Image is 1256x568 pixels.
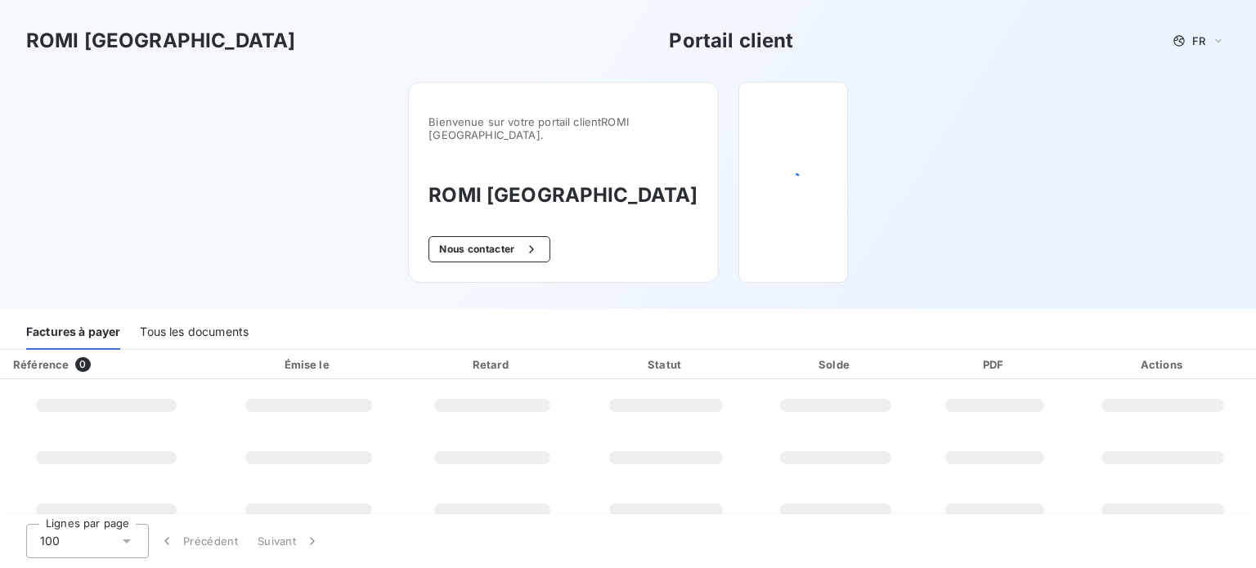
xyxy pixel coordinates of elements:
[1192,34,1205,47] span: FR
[40,533,60,549] span: 100
[756,356,917,373] div: Solde
[13,358,69,371] div: Référence
[922,356,1066,373] div: PDF
[216,356,401,373] div: Émise le
[583,356,748,373] div: Statut
[407,356,576,373] div: Retard
[149,524,248,558] button: Précédent
[669,26,793,56] h3: Portail client
[1074,356,1253,373] div: Actions
[26,26,295,56] h3: ROMI [GEOGRAPHIC_DATA]
[428,115,698,141] span: Bienvenue sur votre portail client ROMI [GEOGRAPHIC_DATA] .
[428,236,549,262] button: Nous contacter
[140,315,249,350] div: Tous les documents
[75,357,90,372] span: 0
[428,181,698,210] h3: ROMI [GEOGRAPHIC_DATA]
[248,524,330,558] button: Suivant
[26,315,120,350] div: Factures à payer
